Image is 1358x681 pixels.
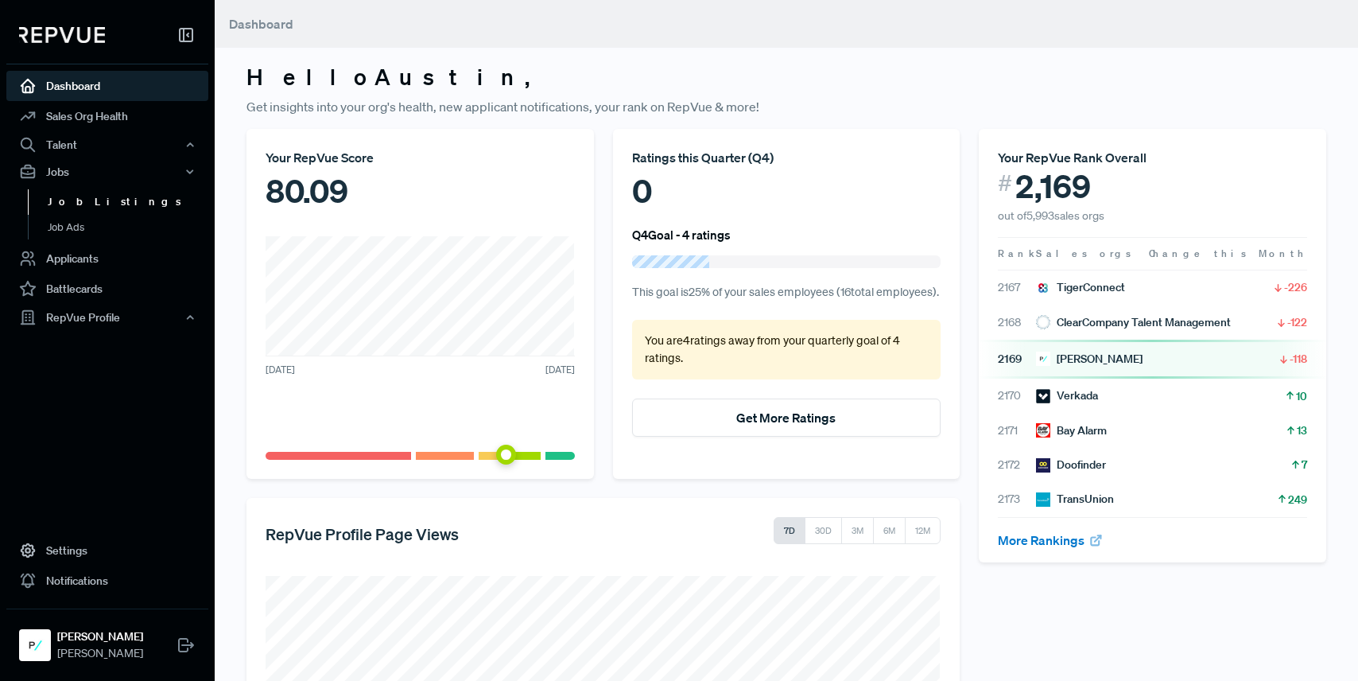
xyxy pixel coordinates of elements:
[545,363,575,377] span: [DATE]
[873,517,906,544] button: 6M
[998,532,1103,548] a: More Rankings
[805,517,842,544] button: 30D
[1284,279,1307,295] span: -226
[57,645,143,662] span: [PERSON_NAME]
[1036,315,1050,329] img: ClearCompany Talent Management
[1287,314,1307,330] span: -122
[1036,314,1231,331] div: ClearCompany Talent Management
[632,399,941,437] button: Get More Ratings
[632,284,941,302] p: This goal is 25 % of your sales employees ( 16 total employees).
[998,150,1147,165] span: Your RepVue Rank Overall
[1036,351,1143,368] div: [PERSON_NAME]
[774,517,805,544] button: 7D
[6,101,208,131] a: Sales Org Health
[841,517,874,544] button: 3M
[632,228,731,242] h6: Q4 Goal - 4 ratings
[1290,351,1307,367] span: -118
[57,628,143,645] strong: [PERSON_NAME]
[28,189,230,215] a: Job Listings
[246,97,1326,116] p: Get insights into your org's health, new applicant notifications, your rank on RepVue & more!
[22,632,48,658] img: Polly
[998,167,1012,200] span: #
[998,247,1036,261] span: Rank
[1036,279,1125,296] div: TigerConnect
[266,363,295,377] span: [DATE]
[6,609,208,668] a: Polly[PERSON_NAME][PERSON_NAME]
[1288,492,1307,508] span: 249
[1036,491,1114,508] div: TransUnion
[998,457,1036,473] span: 2172
[1149,247,1307,260] span: Change this Month
[645,333,929,367] p: You are 4 ratings away from your quarterly goal of 4 ratings .
[1036,281,1050,295] img: TigerConnect
[1036,352,1050,366] img: Polly
[998,208,1104,223] span: out of 5,993 sales orgs
[1296,388,1307,404] span: 10
[1302,457,1307,473] span: 7
[1036,422,1107,439] div: Bay Alarm
[998,279,1036,296] span: 2167
[6,535,208,566] a: Settings
[632,167,941,215] div: 0
[998,314,1036,331] span: 2168
[1036,423,1050,438] img: Bay Alarm
[1036,389,1050,403] img: Verkada
[229,16,293,32] span: Dashboard
[905,517,941,544] button: 12M
[1036,247,1134,260] span: Sales orgs
[998,491,1036,508] span: 2173
[266,148,575,167] div: Your RepVue Score
[28,215,230,240] a: Job Ads
[266,524,459,543] h5: RepVue Profile Page Views
[998,387,1036,404] span: 2170
[6,71,208,101] a: Dashboard
[6,131,208,158] button: Talent
[1036,458,1050,473] img: Doofinder
[6,304,208,331] button: RepVue Profile
[632,148,941,167] div: Ratings this Quarter ( Q4 )
[998,422,1036,439] span: 2171
[6,566,208,596] a: Notifications
[266,167,575,215] div: 80.09
[998,351,1036,368] span: 2169
[6,274,208,304] a: Battlecards
[6,158,208,185] button: Jobs
[1297,422,1307,438] span: 13
[19,27,105,43] img: RepVue
[6,243,208,274] a: Applicants
[1036,387,1098,404] div: Verkada
[1036,457,1106,473] div: Doofinder
[246,64,1326,91] h3: Hello Austin ,
[1036,492,1050,507] img: TransUnion
[1015,167,1091,205] span: 2,169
